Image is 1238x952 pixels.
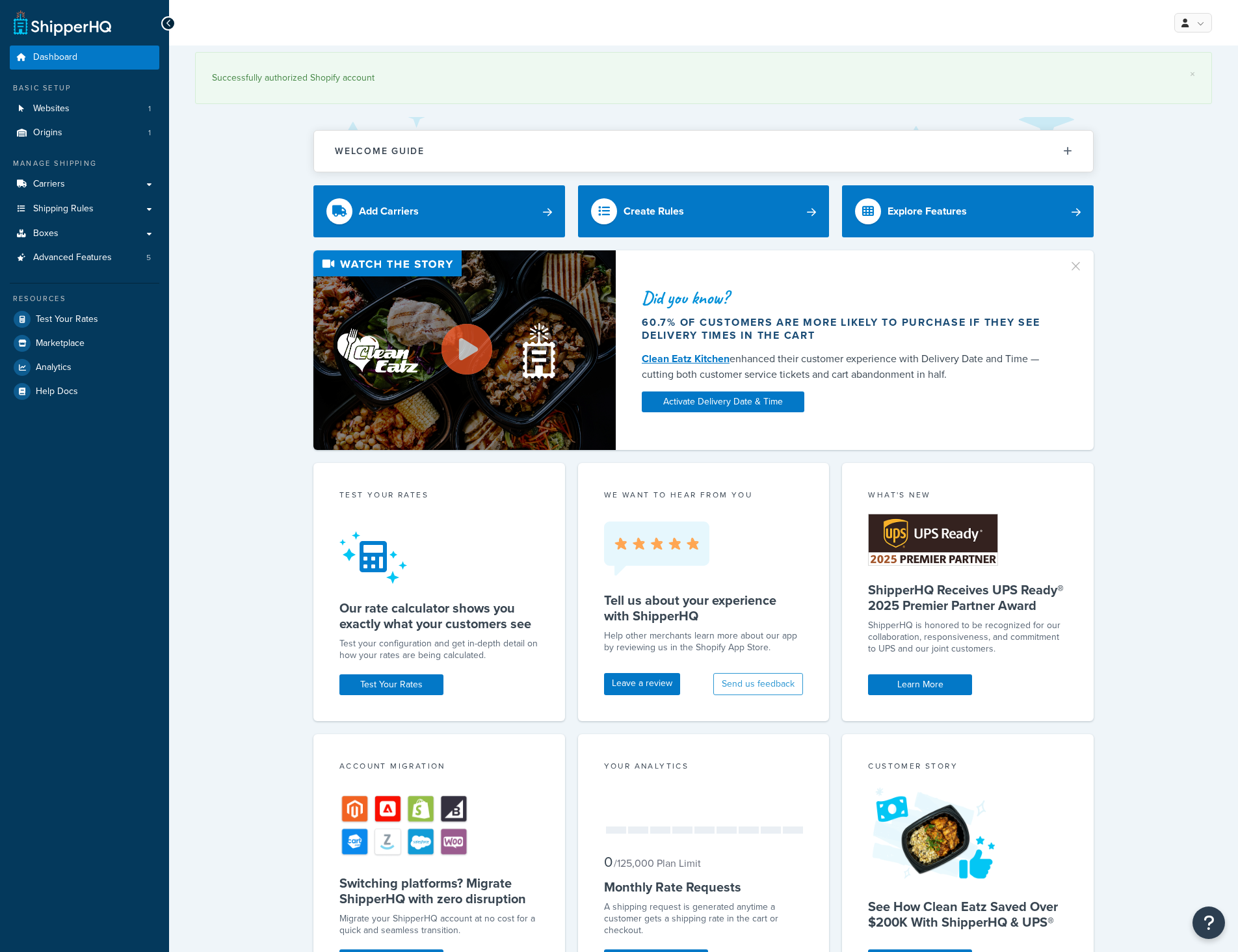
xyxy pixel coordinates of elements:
a: Carriers [10,172,159,196]
li: Advanced Features [10,246,159,270]
span: Websites [33,103,70,114]
p: ShipperHQ is honored to be recognized for our collaboration, responsiveness, and commitment to UP... [868,620,1068,655]
img: Video thumbnail [313,250,616,450]
a: Create Rules [578,185,830,237]
div: Account Migration [339,760,539,775]
div: Customer Story [868,760,1068,775]
h5: ShipperHQ Receives UPS Ready® 2025 Premier Partner Award [868,582,1068,613]
span: Analytics [36,362,72,373]
div: 60.7% of customers are more likely to purchase if they see delivery times in the cart [642,316,1053,342]
a: Learn More [868,674,972,695]
span: Marketplace [36,338,85,349]
li: Origins [10,121,159,145]
span: Dashboard [33,52,77,63]
a: Activate Delivery Date & Time [642,391,804,412]
span: Carriers [33,179,65,190]
div: What's New [868,489,1068,504]
span: Boxes [33,228,59,239]
a: Explore Features [842,185,1094,237]
h5: Tell us about your experience with ShipperHQ [604,592,804,624]
p: we want to hear from you [604,489,804,501]
div: Test your rates [339,489,539,504]
a: Websites1 [10,97,159,121]
div: Did you know? [642,289,1053,307]
div: Create Rules [624,202,684,220]
span: 0 [604,851,612,873]
small: / 125,000 Plan Limit [614,856,701,871]
h5: Monthly Rate Requests [604,879,804,895]
div: A shipping request is generated anytime a customer gets a shipping rate in the cart or checkout. [604,901,804,936]
a: Test Your Rates [10,308,159,331]
div: enhanced their customer experience with Delivery Date and Time — cutting both customer service ti... [642,351,1053,382]
a: × [1190,69,1195,79]
span: 5 [146,252,151,263]
div: Your Analytics [604,760,804,775]
a: Test Your Rates [339,674,443,695]
div: Test your configuration and get in-depth detail on how your rates are being calculated. [339,638,539,661]
span: Test Your Rates [36,314,98,325]
button: Welcome Guide [314,131,1093,172]
div: Basic Setup [10,83,159,94]
div: Resources [10,293,159,304]
h2: Welcome Guide [335,146,425,156]
div: Manage Shipping [10,158,159,169]
span: 1 [148,103,151,114]
div: Explore Features [888,202,967,220]
a: Help Docs [10,380,159,403]
div: Successfully authorized Shopify account [212,69,1195,87]
a: Boxes [10,222,159,246]
p: Help other merchants learn more about our app by reviewing us in the Shopify App Store. [604,630,804,654]
div: Add Carriers [359,202,419,220]
a: Advanced Features5 [10,246,159,270]
a: Dashboard [10,46,159,70]
span: 1 [148,127,151,139]
h5: Switching platforms? Migrate ShipperHQ with zero disruption [339,875,539,906]
div: Migrate your ShipperHQ account at no cost for a quick and seamless transition. [339,913,539,936]
a: Clean Eatz Kitchen [642,351,730,366]
a: Leave a review [604,673,680,695]
a: Add Carriers [313,185,565,237]
h5: Our rate calculator shows you exactly what your customers see [339,600,539,631]
span: Advanced Features [33,252,112,263]
a: Origins1 [10,121,159,145]
button: Open Resource Center [1192,906,1225,939]
button: Send us feedback [713,673,803,695]
span: Shipping Rules [33,204,94,215]
a: Shipping Rules [10,197,159,221]
span: Origins [33,127,62,139]
h5: See How Clean Eatz Saved Over $200K With ShipperHQ & UPS® [868,899,1068,930]
span: Help Docs [36,386,78,397]
a: Analytics [10,356,159,379]
li: Websites [10,97,159,121]
a: Marketplace [10,332,159,355]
